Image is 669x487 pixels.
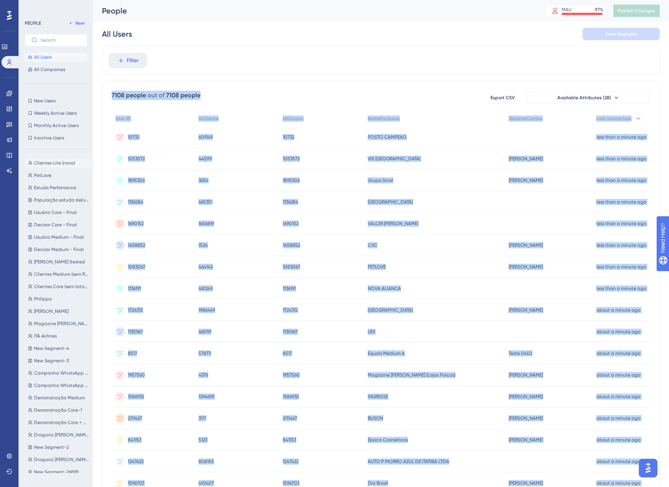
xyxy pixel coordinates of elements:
[34,444,69,450] span: New Segment-2
[34,382,89,389] span: Campanha WhatsApp (Tela Inicial)
[25,443,92,452] button: New Segment-2
[34,259,85,265] span: [PERSON_NAME] (testes)
[509,415,543,421] span: [PERSON_NAME]
[128,480,144,486] span: 1596703
[128,199,143,205] span: 1136284
[368,458,449,465] span: AUTO P MORRO AZUL DE ITATIBA LTDA
[34,308,68,314] span: [PERSON_NAME]
[283,285,296,292] span: 1136191
[199,394,215,400] span: 1294695
[509,177,543,183] span: [PERSON_NAME]
[283,177,300,183] span: 1895306
[283,372,300,378] span: 1957560
[128,177,145,183] span: 1895306
[25,418,92,427] button: Demonstração Core + Medium
[283,156,300,162] span: 1053572
[368,199,413,205] span: [GEOGRAPHIC_DATA]
[109,53,147,68] button: Filter
[18,2,48,11] span: Need Help?
[25,331,92,341] button: ITA Airlines
[25,133,87,143] button: Inactive Users
[509,480,543,486] span: [PERSON_NAME]
[509,242,543,248] span: [PERSON_NAME]
[25,158,92,168] button: Clientes Lite (novo)
[128,394,144,400] span: 1586932
[102,29,132,39] div: All Users
[596,394,640,399] time: about a minute ago
[557,95,611,101] span: Available Attributes (28)
[368,134,407,140] span: POSTO CAMPEAO
[596,286,646,291] time: less than a minute ago
[128,458,144,465] span: 1247422
[25,455,92,464] button: Drogaria [PERSON_NAME]
[34,321,89,327] span: Magazine [PERSON_NAME]
[509,394,543,400] span: [PERSON_NAME]
[199,199,212,205] span: 665351
[526,92,650,104] button: Available Attributes (28)
[34,222,77,228] span: Decisor Core - Final
[509,372,543,378] span: [PERSON_NAME]
[34,135,64,141] span: Inactive Users
[199,372,208,378] span: 4376
[368,221,418,227] span: VALCIR [PERSON_NAME]
[148,91,165,100] div: out of
[34,98,56,104] span: New Users
[199,307,215,313] span: 1986449
[509,437,543,443] span: [PERSON_NAME]
[199,134,213,140] span: 609149
[128,415,142,421] span: 2111467
[34,370,89,376] span: Campanha WhatsApp (Tela de Contatos)
[34,122,79,129] span: Monthly Active Users
[41,37,81,43] input: Search
[34,234,84,240] span: Usuário Medium - Final
[25,356,92,365] button: New Segment-3
[128,156,145,162] span: 1053572
[34,271,89,277] span: Clientes Medium (sem Raízen)
[25,208,92,217] button: Usuário Core - Final
[25,220,92,229] button: Decisor Core - Final
[199,177,209,183] span: 3654
[596,329,640,334] time: about a minute ago
[25,245,92,254] button: Decisor Medium - Final
[368,437,408,443] span: Época Cosméticos
[25,368,92,378] button: Campanha WhatsApp (Tela de Contatos)
[66,19,87,28] button: New
[368,329,375,335] span: UDI
[25,257,92,266] button: [PERSON_NAME] (testes)
[25,121,87,130] button: Monthly Active Users
[128,350,137,356] span: 8517
[199,350,211,356] span: 57873
[368,242,377,248] span: CVC
[491,95,515,101] span: Export CSV
[283,480,299,486] span: 1596703
[596,134,646,140] time: less than a minute ago
[595,7,603,13] div: 97 %
[34,209,77,216] span: Usuário Core - Final
[509,264,543,270] span: [PERSON_NAME]
[199,458,214,465] span: 808155
[199,264,213,270] span: 464142
[368,394,388,400] span: INGRESSE
[596,437,640,443] time: about a minute ago
[368,285,401,292] span: NOVA ALIANCA
[112,91,146,100] div: 7108 people
[596,372,640,378] time: about a minute ago
[34,54,52,60] span: All Users
[283,199,298,205] span: 1136284
[34,185,76,191] span: Estudo Perfomance
[483,92,522,104] button: Export CSV
[25,96,87,105] button: New Users
[25,282,92,291] button: Clientes Core (sem latam)
[128,307,143,313] span: 1724312
[102,5,526,16] div: People
[562,7,572,13] div: MAU
[368,372,455,378] span: Magazine [PERSON_NAME] (Lojas Fisicas)
[283,242,300,248] span: 1458852
[596,221,646,226] time: less than a minute ago
[199,156,212,162] span: 445911
[34,296,52,302] span: Philippo
[25,381,92,390] button: Campanha WhatsApp (Tela Inicial)
[199,329,211,335] span: 665191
